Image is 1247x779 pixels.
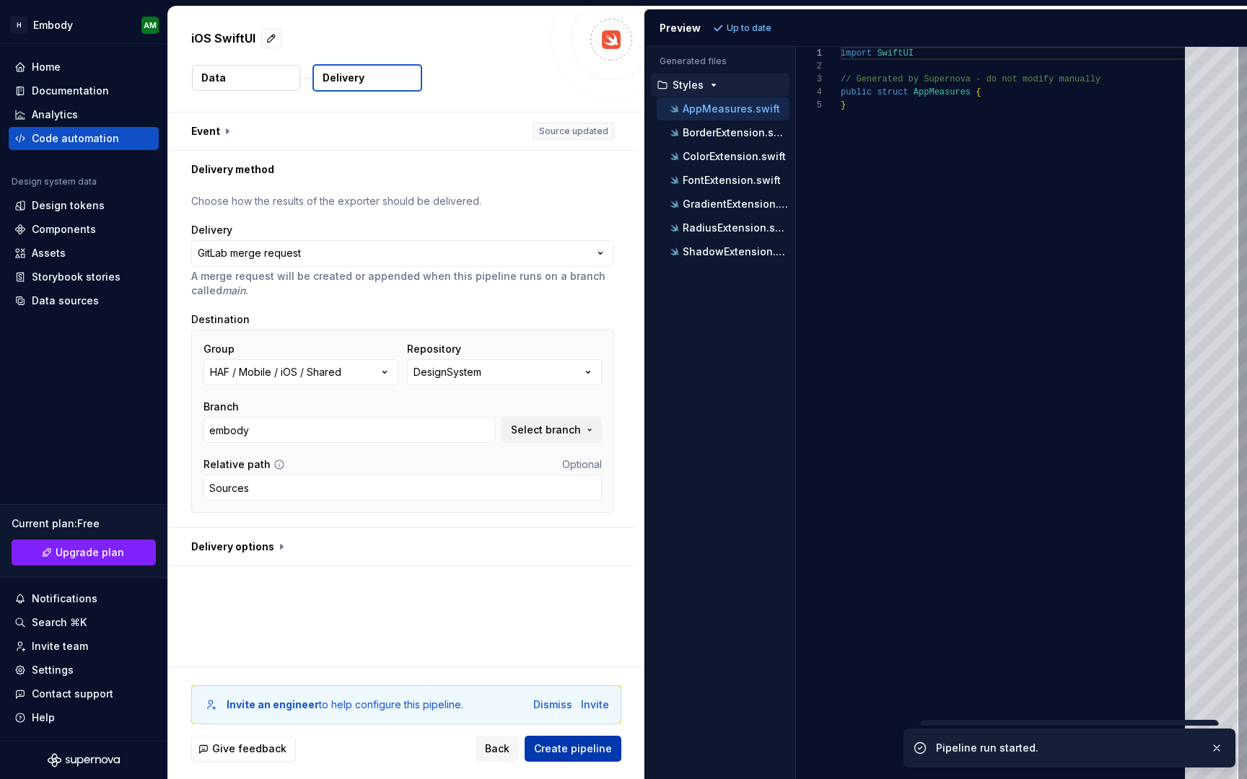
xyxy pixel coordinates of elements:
[683,151,786,162] p: ColorExtension.swift
[683,222,789,234] p: RadiusExtension.swift
[727,22,771,34] p: Up to date
[212,741,286,756] span: Give feedback
[533,697,572,712] button: Dismiss
[657,220,789,236] button: RadiusExtension.swift
[796,60,822,73] div: 2
[657,172,789,188] button: FontExtension.swift
[796,99,822,112] div: 5
[9,242,159,265] a: Assets
[525,736,621,762] button: Create pipeline
[936,741,1199,755] div: Pipeline run started.
[56,545,124,560] span: Upgrade plan
[32,663,74,677] div: Settings
[9,127,159,150] a: Code automation
[796,73,822,86] div: 3
[227,698,319,710] b: Invite an engineer
[32,107,78,122] div: Analytics
[511,423,581,437] span: Select branch
[913,87,970,97] span: AppMeasures
[9,611,159,634] button: Search ⌘K
[683,127,789,138] p: BorderExtension.swift
[144,19,157,31] div: AM
[204,417,496,443] input: Enter a branch name or select a branch
[32,246,66,260] div: Assets
[9,79,159,102] a: Documentation
[683,198,789,210] p: GradientExtension.swift
[12,176,97,188] div: Design system data
[976,87,981,97] span: {
[657,101,789,117] button: AppMeasures.swift
[476,736,519,762] button: Back
[841,74,1101,84] span: // Generated by Supernova - do not modify manually
[841,87,872,97] span: public
[796,86,822,99] div: 4
[9,682,159,705] button: Contact support
[841,100,846,110] span: }
[562,458,602,470] span: Optional
[32,591,97,606] div: Notifications
[9,659,159,682] a: Settings
[210,365,341,379] div: HAF / Mobile / iOS / Shared
[10,17,27,34] div: H
[227,697,463,712] div: to help configure this pipeline.
[32,222,96,237] div: Components
[407,342,461,356] label: Repository
[12,516,156,531] div: Current plan : Free
[192,65,300,91] button: Data
[32,131,119,146] div: Code automation
[9,218,159,241] a: Components
[485,741,509,756] span: Back
[204,359,398,385] button: HAF / Mobile / iOS / Shared
[660,56,781,67] p: Generated files
[191,194,614,208] p: Choose how the results of the exporter should be delivered.
[3,9,165,40] button: HEmbodyAM
[32,60,61,74] div: Home
[651,77,789,93] button: Styles
[32,615,87,630] div: Search ⌘K
[191,269,614,298] p: A merge request will be created or appended when this pipeline runs on a branch called .
[9,56,159,79] a: Home
[657,149,789,164] button: ColorExtension.swift
[32,687,113,701] div: Contact support
[657,244,789,260] button: ShadowExtension.swift
[877,87,908,97] span: struct
[9,635,159,658] a: Invite team
[502,417,602,443] button: Select branch
[796,47,822,60] div: 1
[877,48,913,58] span: SwiftUI
[204,342,235,356] label: Group
[657,125,789,141] button: BorderExtension.swift
[683,175,781,186] p: FontExtension.swift
[683,103,780,115] p: AppMeasures.swift
[32,84,109,98] div: Documentation
[33,18,73,32] div: Embody
[9,265,159,289] a: Storybook stories
[581,697,609,712] button: Invite
[32,270,121,284] div: Storybook stories
[657,196,789,212] button: GradientExtension.swift
[191,312,250,327] label: Destination
[9,587,159,610] button: Notifications
[660,21,701,35] div: Preview
[191,736,296,762] button: Give feedback
[204,457,271,472] label: Relative path
[534,741,612,756] span: Create pipeline
[32,639,88,653] div: Invite team
[32,710,55,725] div: Help
[9,706,159,729] button: Help
[407,359,602,385] button: DesignSystem
[9,194,159,217] a: Design tokens
[204,400,239,414] label: Branch
[323,71,364,85] p: Delivery
[9,289,159,312] a: Data sources
[48,753,120,767] svg: Supernova Logo
[841,48,872,58] span: import
[191,30,255,47] p: iOS SwiftUI
[9,103,159,126] a: Analytics
[312,64,422,92] button: Delivery
[32,294,99,308] div: Data sources
[683,246,789,258] p: ShadowExtension.swift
